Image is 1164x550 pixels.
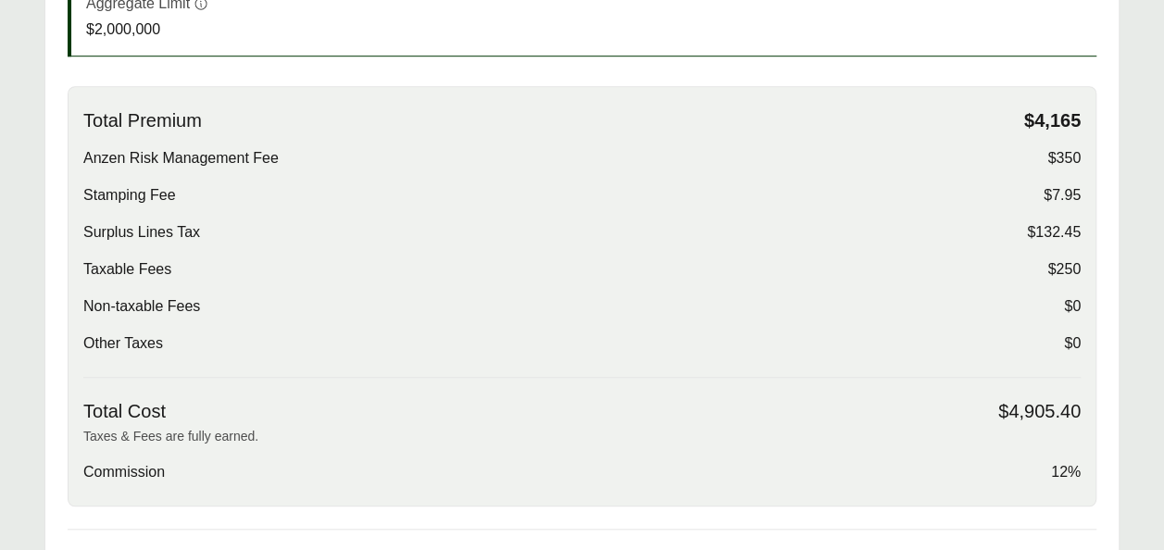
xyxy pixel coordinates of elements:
span: $0 [1064,332,1081,355]
span: $132.45 [1027,221,1081,244]
span: $4,165 [1024,109,1081,132]
p: Taxes & Fees are fully earned. [83,427,1081,446]
span: $250 [1047,258,1081,281]
span: Non-taxable Fees [83,295,200,318]
p: $2,000,000 [86,19,208,41]
span: $0 [1064,295,1081,318]
span: Other Taxes [83,332,163,355]
span: Stamping Fee [83,184,176,206]
span: Commission [83,461,165,483]
span: Total Premium [83,109,202,132]
span: Taxable Fees [83,258,171,281]
span: $4,905.40 [998,400,1081,423]
span: 12% [1051,461,1081,483]
span: Surplus Lines Tax [83,221,200,244]
span: $7.95 [1044,184,1081,206]
span: Total Cost [83,400,166,423]
span: Anzen Risk Management Fee [83,147,279,169]
span: $350 [1047,147,1081,169]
